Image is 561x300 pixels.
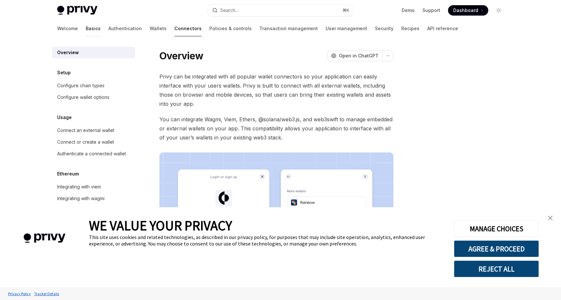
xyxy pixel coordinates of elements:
a: Support [422,7,440,14]
div: Integrating with wagmi [57,195,105,202]
div: This site uses cookies and related technologies, as described in our privacy policy, for purposes... [89,234,444,247]
a: Connect an external wallet [52,125,135,136]
a: Authentication [108,21,142,36]
div: Overview [57,49,79,56]
a: Policies & controls [209,21,252,36]
button: Toggle dark mode [493,5,504,16]
a: Configure chain types [52,80,135,91]
div: Integrating with ethers [57,206,105,214]
a: Security [375,21,393,36]
div: Connect an external wallet [57,126,114,134]
a: Connectors [174,21,202,36]
a: Integrating with viem [52,181,135,193]
a: Demo [402,7,415,14]
a: Authenticate a connected wallet [52,148,135,160]
a: Basics [86,21,101,36]
button: Search...⌘K [208,5,353,16]
a: Connect or create a wallet [52,136,135,148]
a: User management [326,21,367,36]
div: Search... [220,6,238,14]
a: close banner [544,211,557,224]
button: MANAGE CHOICES [454,220,539,237]
span: Open in ChatGPT [339,53,379,59]
a: Recipes [401,21,419,36]
img: close banner [548,216,553,220]
button: AGREE & PROCEED [454,240,539,257]
h5: Usage [57,114,72,121]
a: Overview [52,47,135,58]
h5: Ethereum [57,170,79,178]
span: WE VALUE YOUR PRIVACY [89,217,232,234]
img: company logo [10,224,79,252]
div: Connect or create a wallet [57,138,114,146]
div: Integrating with viem [57,183,101,191]
a: Welcome [57,21,78,36]
a: Configure wallet options [52,91,135,103]
a: API reference [427,21,458,36]
h5: Setup [57,69,71,77]
div: Configure wallet options [57,93,109,101]
a: Transaction management [259,21,318,36]
img: light logo [57,6,97,15]
div: Authenticate a connected wallet [57,150,126,158]
span: You can integrate Wagmi, Viem, Ethers, @solana/web3.js, and web3swift to manage embedded or exter... [159,115,393,142]
span: Dashboard [453,7,478,14]
a: Integrating with ethers [52,204,135,216]
div: Configure chain types [57,82,105,90]
a: Integrating with wagmi [52,193,135,204]
h1: Overview [159,50,203,62]
a: Dashboard [448,5,488,16]
span: ⌘ K [343,8,349,13]
span: Privy can be integrated with all popular wallet connectors so your application can easily interfa... [159,72,393,108]
button: Open in ChatGPT [327,50,382,61]
a: Privacy Policy [6,288,32,299]
button: REJECT ALL [454,260,539,277]
a: Tracker Details [32,288,61,299]
a: Wallets [150,21,167,36]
